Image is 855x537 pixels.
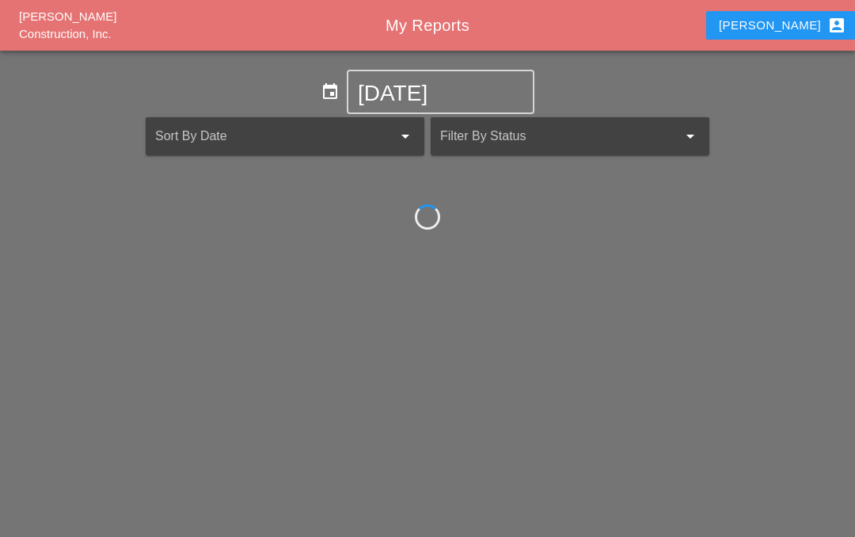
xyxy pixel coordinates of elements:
[19,10,116,41] a: [PERSON_NAME] Construction, Inc.
[358,81,523,106] input: Select Date
[321,82,340,101] i: event
[827,16,846,35] i: account_box
[386,17,469,34] span: My Reports
[719,16,846,35] div: [PERSON_NAME]
[396,127,415,146] i: arrow_drop_down
[681,127,700,146] i: arrow_drop_down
